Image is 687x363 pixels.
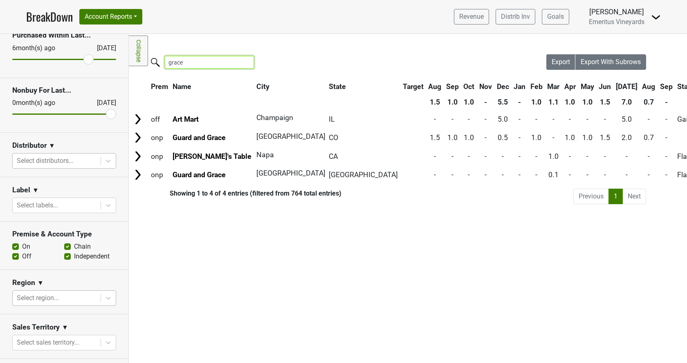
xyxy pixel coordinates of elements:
[552,115,555,123] span: -
[74,242,91,252] label: Chain
[462,95,477,109] th: 1.0
[329,171,398,179] span: [GEOGRAPHIC_DATA]
[256,132,326,140] span: [GEOGRAPHIC_DATA]
[451,115,454,123] span: -
[665,171,667,179] span: -
[658,95,675,109] th: -
[12,323,60,332] h3: Sales Territory
[546,54,576,70] button: Export
[444,79,461,94] th: Sep: activate to sort column ascending
[329,115,335,123] span: IL
[256,169,326,177] span: [GEOGRAPHIC_DATA]
[12,141,47,150] h3: Distributor
[74,252,110,261] label: Independent
[569,115,571,123] span: -
[502,152,504,160] span: -
[12,278,35,287] h3: Region
[519,115,521,123] span: -
[579,79,596,94] th: May: activate to sort column ascending
[562,95,578,109] th: 1.0
[129,36,148,66] a: Collapse
[451,171,454,179] span: -
[498,115,508,123] span: 5.0
[149,147,170,165] td: onp
[132,131,144,144] img: Arrow right
[535,152,537,160] span: -
[62,323,68,332] span: ▼
[512,95,528,109] th: -
[130,79,148,94] th: &nbsp;: activate to sort column ascending
[468,115,470,123] span: -
[658,79,675,94] th: Sep: activate to sort column ascending
[495,95,511,109] th: 5.5
[447,134,458,142] span: 1.0
[569,171,571,179] span: -
[468,152,470,160] span: -
[569,152,571,160] span: -
[648,171,650,179] span: -
[496,9,535,24] a: Distrib Inv
[562,79,578,94] th: Apr: activate to sort column ascending
[581,58,641,66] span: Export With Subrows
[401,79,426,94] th: Target: activate to sort column ascending
[22,242,30,252] label: On
[256,114,293,122] span: Champaign
[327,79,400,94] th: State: activate to sort column ascending
[644,134,654,142] span: 0.7
[426,95,443,109] th: 1.5
[531,134,541,142] span: 1.0
[665,134,667,142] span: -
[519,171,521,179] span: -
[665,152,667,160] span: -
[589,7,644,17] div: [PERSON_NAME]
[640,95,658,109] th: 0.7
[173,134,226,142] a: Guard and Grace
[12,86,116,95] h3: Nonbuy For Last...
[149,79,170,94] th: Prem: activate to sort column ascending
[608,189,623,204] a: 1
[597,95,613,109] th: 1.5
[546,79,562,94] th: Mar: activate to sort column ascending
[173,171,226,179] a: Guard and Grace
[485,171,487,179] span: -
[256,151,274,159] span: Napa
[495,79,511,94] th: Dec: activate to sort column ascending
[90,43,116,53] div: [DATE]
[586,171,588,179] span: -
[600,134,610,142] span: 1.5
[12,31,116,40] h3: Purchased Within Last...
[626,171,628,179] span: -
[132,113,144,125] img: Arrow right
[329,134,338,142] span: CO
[614,79,640,94] th: Jul: activate to sort column ascending
[575,54,646,70] button: Export With Subrows
[173,115,199,123] a: Art Mart
[149,110,170,128] td: off
[171,79,254,94] th: Name: activate to sort column ascending
[32,185,39,195] span: ▼
[640,79,658,94] th: Aug: activate to sort column ascending
[597,79,613,94] th: Jun: activate to sort column ascending
[586,115,588,123] span: -
[582,134,593,142] span: 1.0
[79,9,142,24] button: Account Reports
[485,134,487,142] span: -
[519,152,521,160] span: -
[132,150,144,163] img: Arrow right
[12,43,77,53] div: 6 month(s) ago
[426,79,443,94] th: Aug: activate to sort column ascending
[477,95,494,109] th: -
[173,152,251,160] a: [PERSON_NAME]'s Table
[477,79,494,94] th: Nov: activate to sort column ascending
[434,171,436,179] span: -
[546,95,562,109] th: 1.1
[454,9,489,24] a: Revenue
[586,152,588,160] span: -
[519,134,521,142] span: -
[502,171,504,179] span: -
[604,152,606,160] span: -
[12,98,77,108] div: 0 month(s) ago
[589,18,644,26] span: Emeritus Vineyards
[468,171,470,179] span: -
[329,152,338,160] span: CA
